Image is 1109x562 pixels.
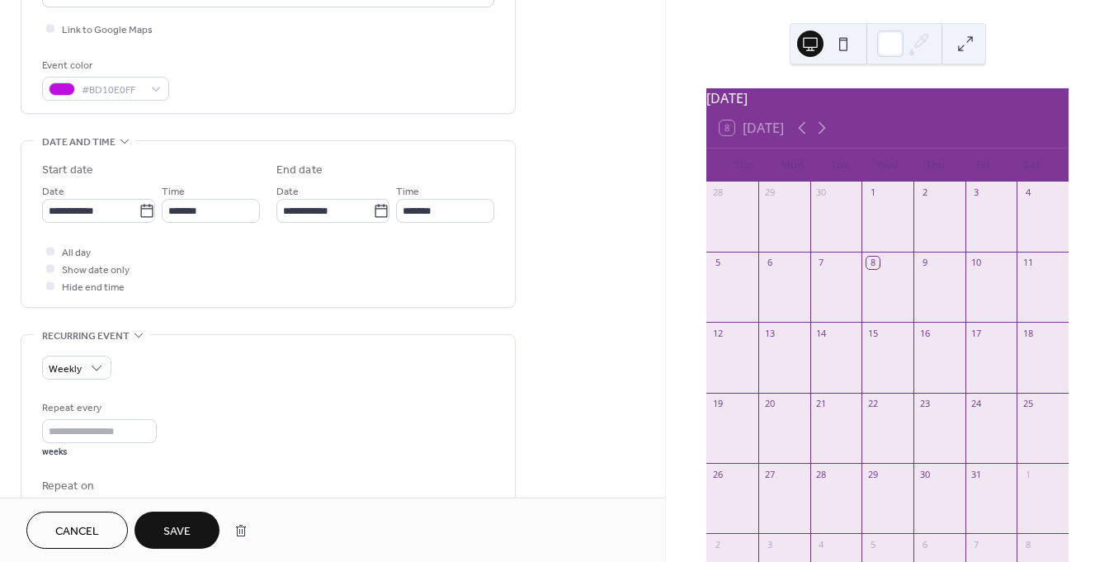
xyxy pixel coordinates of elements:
span: Time [396,183,419,201]
div: [DATE] [706,88,1069,108]
div: 28 [815,468,828,480]
span: #BD10E0FF [82,82,143,99]
div: 5 [711,257,724,269]
div: 19 [711,398,724,410]
div: Sat [1008,149,1055,182]
div: 1 [1022,468,1034,480]
div: 9 [918,257,931,269]
span: Hide end time [62,279,125,296]
div: Event color [42,57,166,74]
div: Repeat every [42,399,153,417]
div: 21 [815,398,828,410]
div: Thu [912,149,960,182]
span: Recurring event [42,328,130,345]
span: Cancel [55,523,99,541]
div: 6 [763,257,776,269]
span: Date and time [42,134,116,151]
button: Save [134,512,219,549]
div: 4 [1022,187,1034,199]
div: Repeat on [42,478,491,495]
span: Link to Google Maps [62,21,153,39]
div: 15 [866,327,879,339]
span: All day [62,244,91,262]
div: 23 [918,398,931,410]
div: 7 [970,538,983,550]
div: 11 [1022,257,1034,269]
div: 28 [711,187,724,199]
div: Mon [767,149,815,182]
span: Save [163,523,191,541]
span: Date [276,183,299,201]
div: 29 [866,468,879,480]
div: 7 [815,257,828,269]
div: 8 [866,257,879,269]
div: 27 [763,468,776,480]
div: 18 [1022,327,1034,339]
div: 30 [815,187,828,199]
div: 29 [763,187,776,199]
span: Weekly [49,360,82,379]
div: 6 [918,538,931,550]
div: 17 [970,327,983,339]
div: 25 [1022,398,1034,410]
div: 3 [970,187,983,199]
div: 20 [763,398,776,410]
div: 2 [918,187,931,199]
div: 30 [918,468,931,480]
div: 22 [866,398,879,410]
div: Fri [960,149,1008,182]
div: Wed [864,149,912,182]
div: 5 [866,538,879,550]
div: 10 [970,257,983,269]
div: 24 [970,398,983,410]
span: Date [42,183,64,201]
div: 8 [1022,538,1034,550]
div: 26 [711,468,724,480]
div: Start date [42,162,93,179]
div: weeks [42,446,157,458]
div: 1 [866,187,879,199]
div: Tue [816,149,864,182]
div: 14 [815,327,828,339]
button: Cancel [26,512,128,549]
div: 16 [918,327,931,339]
div: 12 [711,327,724,339]
div: 4 [815,538,828,550]
div: 31 [970,468,983,480]
div: 3 [763,538,776,550]
div: Sun [720,149,767,182]
span: Show date only [62,262,130,279]
div: End date [276,162,323,179]
div: 13 [763,327,776,339]
span: Time [162,183,185,201]
div: 2 [711,538,724,550]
